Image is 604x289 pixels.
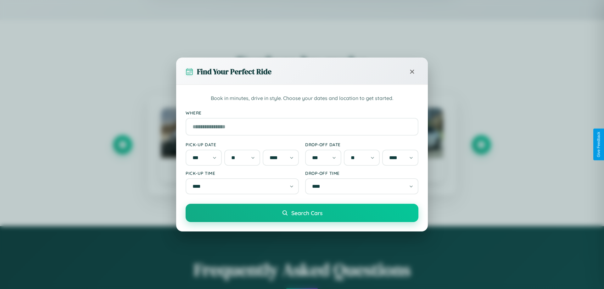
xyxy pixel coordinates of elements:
[291,209,322,216] span: Search Cars
[305,170,418,176] label: Drop-off Time
[186,170,299,176] label: Pick-up Time
[305,142,418,147] label: Drop-off Date
[186,142,299,147] label: Pick-up Date
[186,204,418,222] button: Search Cars
[197,66,271,77] h3: Find Your Perfect Ride
[186,110,418,115] label: Where
[186,94,418,103] p: Book in minutes, drive in style. Choose your dates and location to get started.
